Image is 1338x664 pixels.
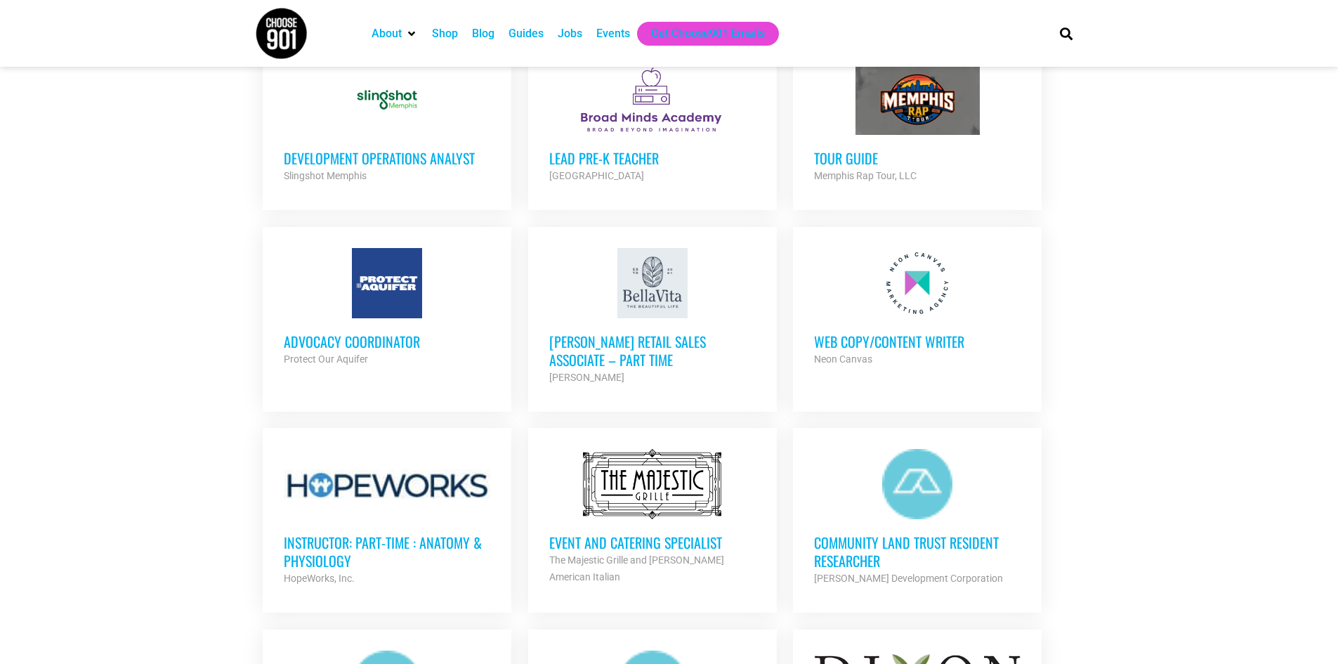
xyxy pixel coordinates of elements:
h3: Web Copy/Content Writer [814,332,1021,351]
h3: Tour Guide [814,149,1021,167]
strong: Neon Canvas [814,353,872,365]
a: Advocacy Coordinator Protect Our Aquifer [263,227,511,389]
nav: Main nav [365,22,1036,46]
strong: [PERSON_NAME] Development Corporation [814,573,1003,584]
a: Blog [472,25,494,42]
a: Guides [509,25,544,42]
h3: Instructor: Part-Time : Anatomy & Physiology [284,533,490,570]
a: Event and Catering Specialist The Majestic Grille and [PERSON_NAME] American Italian [528,428,777,606]
strong: HopeWorks, Inc. [284,573,355,584]
h3: Lead Pre-K Teacher [549,149,756,167]
a: Instructor: Part-Time : Anatomy & Physiology HopeWorks, Inc. [263,428,511,608]
a: Get Choose901 Emails [651,25,765,42]
h3: Advocacy Coordinator [284,332,490,351]
strong: Memphis Rap Tour, LLC [814,170,917,181]
strong: The Majestic Grille and [PERSON_NAME] American Italian [549,554,724,582]
a: Community Land Trust Resident Researcher [PERSON_NAME] Development Corporation [793,428,1042,608]
a: Lead Pre-K Teacher [GEOGRAPHIC_DATA] [528,44,777,205]
h3: Development Operations Analyst [284,149,490,167]
strong: [PERSON_NAME] [549,372,624,383]
h3: Event and Catering Specialist [549,533,756,552]
a: About [372,25,402,42]
a: Tour Guide Memphis Rap Tour, LLC [793,44,1042,205]
a: Events [596,25,630,42]
a: Shop [432,25,458,42]
h3: [PERSON_NAME] Retail Sales Associate – Part Time [549,332,756,369]
strong: Protect Our Aquifer [284,353,368,365]
div: Search [1054,22,1077,45]
a: Jobs [558,25,582,42]
a: Development Operations Analyst Slingshot Memphis [263,44,511,205]
div: About [365,22,425,46]
a: Web Copy/Content Writer Neon Canvas [793,227,1042,389]
h3: Community Land Trust Resident Researcher [814,533,1021,570]
a: [PERSON_NAME] Retail Sales Associate – Part Time [PERSON_NAME] [528,227,777,407]
strong: [GEOGRAPHIC_DATA] [549,170,644,181]
strong: Slingshot Memphis [284,170,367,181]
